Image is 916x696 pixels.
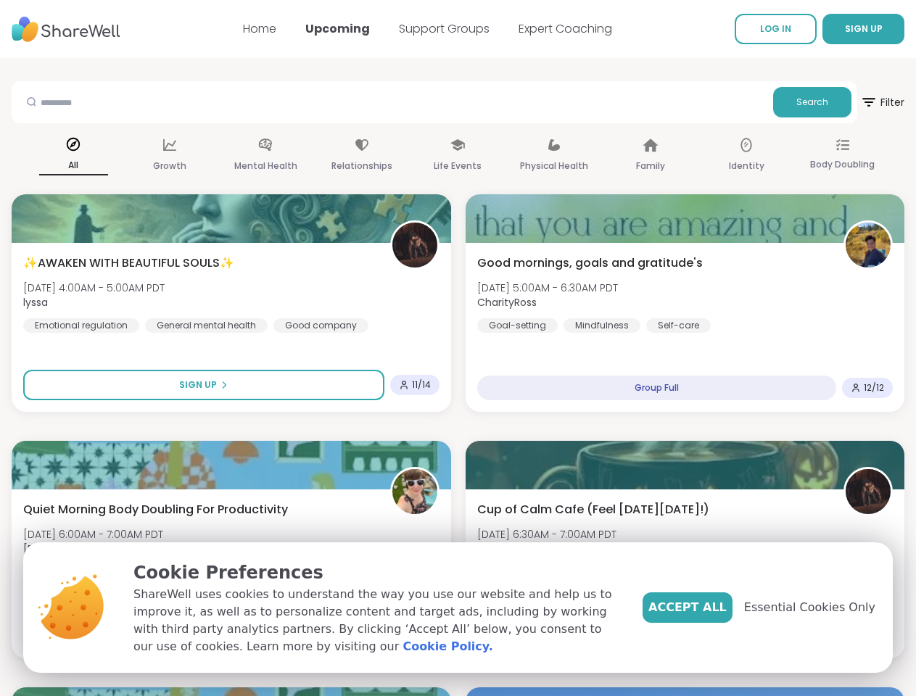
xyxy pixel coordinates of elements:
[153,157,186,175] p: Growth
[243,20,276,37] a: Home
[12,9,120,49] img: ShareWell Nav Logo
[23,370,384,400] button: Sign Up
[434,157,482,175] p: Life Events
[23,542,103,556] b: [PERSON_NAME]
[23,295,48,310] b: lyssa
[23,318,139,333] div: Emotional regulation
[39,157,108,175] p: All
[735,14,817,44] a: LOG IN
[760,22,791,35] span: LOG IN
[23,281,165,295] span: [DATE] 4:00AM - 5:00AM PDT
[477,501,709,518] span: Cup of Calm Cafe (Feel [DATE][DATE]!)
[773,87,851,117] button: Search
[305,20,370,37] a: Upcoming
[646,318,711,333] div: Self-care
[331,157,392,175] p: Relationships
[477,318,558,333] div: Goal-setting
[846,223,891,268] img: CharityRoss
[822,14,904,44] button: SIGN UP
[864,382,884,394] span: 12 / 12
[477,376,837,400] div: Group Full
[234,157,297,175] p: Mental Health
[810,156,875,173] p: Body Doubling
[392,469,437,514] img: Adrienne_QueenOfTheDawn
[477,254,703,272] span: Good mornings, goals and gratitude's
[477,542,502,556] b: lyssa
[796,96,828,109] span: Search
[23,527,163,542] span: [DATE] 6:00AM - 7:00AM PDT
[477,527,616,542] span: [DATE] 6:30AM - 7:00AM PDT
[846,469,891,514] img: lyssa
[23,501,288,518] span: Quiet Morning Body Doubling For Productivity
[636,157,665,175] p: Family
[273,318,368,333] div: Good company
[648,599,727,616] span: Accept All
[399,20,490,37] a: Support Groups
[133,560,619,586] p: Cookie Preferences
[23,254,234,272] span: ✨AWAKEN WITH BEAUTIFUL SOULS✨
[519,20,612,37] a: Expert Coaching
[643,592,733,623] button: Accept All
[564,318,640,333] div: Mindfulness
[729,157,764,175] p: Identity
[744,599,875,616] span: Essential Cookies Only
[477,281,618,295] span: [DATE] 5:00AM - 6:30AM PDT
[860,85,904,120] span: Filter
[520,157,588,175] p: Physical Health
[403,638,492,655] a: Cookie Policy.
[477,295,537,310] b: CharityRoss
[145,318,268,333] div: General mental health
[133,586,619,655] p: ShareWell uses cookies to understand the way you use our website and help us to improve it, as we...
[412,379,431,391] span: 11 / 14
[860,81,904,123] button: Filter
[179,378,217,391] span: Sign Up
[845,22,883,35] span: SIGN UP
[392,223,437,268] img: lyssa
